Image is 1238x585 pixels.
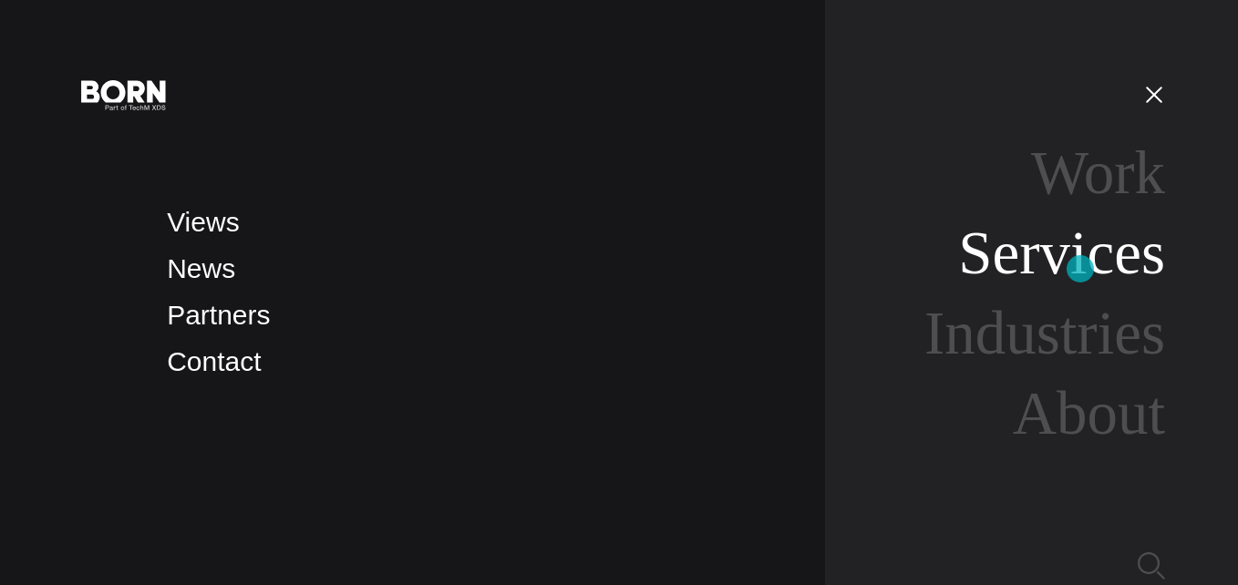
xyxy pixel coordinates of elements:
[1031,139,1165,206] a: Work
[167,300,270,330] a: Partners
[1013,379,1165,446] a: About
[1138,552,1165,580] img: Search
[167,346,261,376] a: Contact
[167,253,235,283] a: News
[1132,75,1176,113] button: Open
[167,207,239,237] a: Views
[958,219,1165,286] a: Services
[924,299,1165,366] a: Industries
